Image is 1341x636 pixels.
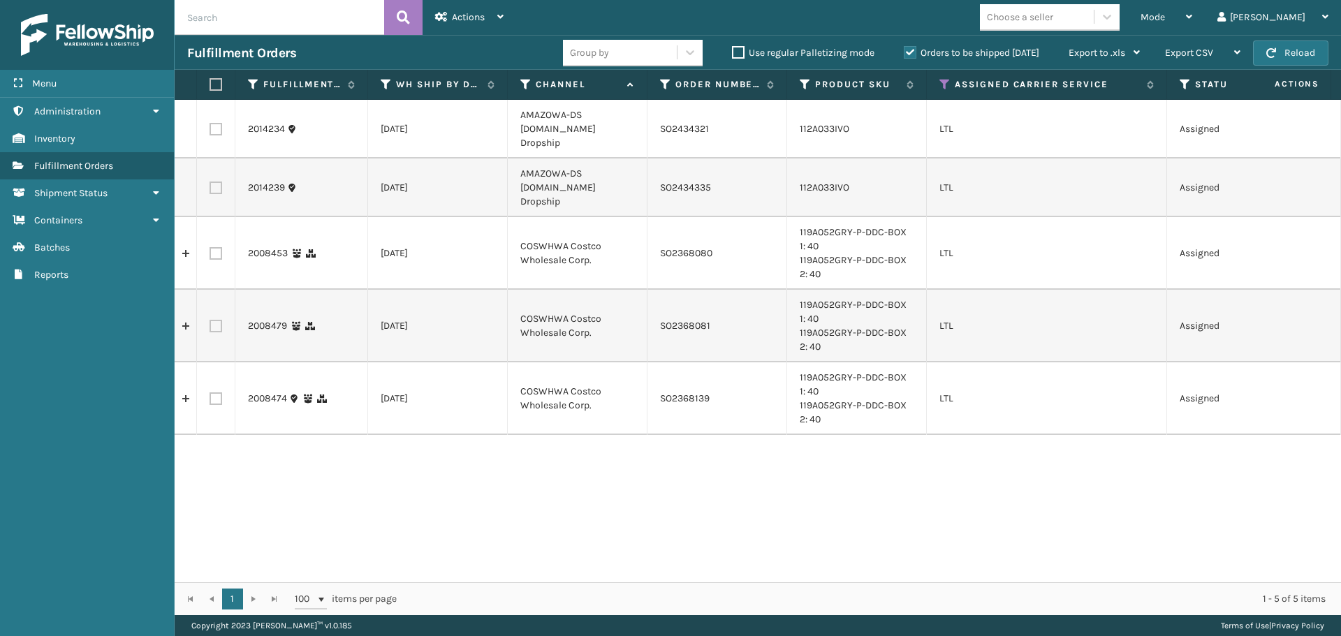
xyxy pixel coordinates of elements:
td: Assigned [1167,158,1307,217]
img: logo [21,14,154,56]
td: [DATE] [368,158,508,217]
h3: Fulfillment Orders [187,45,296,61]
td: LTL [927,100,1167,158]
a: Terms of Use [1221,621,1269,630]
td: LTL [927,290,1167,362]
a: 112A033IVO [800,123,849,135]
td: Assigned [1167,362,1307,435]
td: [DATE] [368,362,508,435]
a: 2014239 [248,181,285,195]
a: 1 [222,589,243,609]
span: Batches [34,242,70,253]
label: Order Number [675,78,760,91]
label: Use regular Palletizing mode [732,47,874,59]
label: Orders to be shipped [DATE] [904,47,1039,59]
a: 119A052GRY-P-DDC-BOX 1: 40 [800,299,907,325]
p: Copyright 2023 [PERSON_NAME]™ v 1.0.185 [191,615,352,636]
span: Inventory [34,133,75,145]
td: SO2434321 [647,100,787,158]
a: 112A033IVO [800,182,849,193]
td: Assigned [1167,217,1307,290]
td: SO2368081 [647,290,787,362]
a: 2014234 [248,122,285,136]
td: Assigned [1167,100,1307,158]
label: WH Ship By Date [396,78,481,91]
td: LTL [927,217,1167,290]
div: | [1221,615,1324,636]
span: Export CSV [1165,47,1213,59]
td: [DATE] [368,217,508,290]
a: 119A052GRY-P-DDC-BOX 2: 40 [800,254,907,280]
span: Actions [452,11,485,23]
span: items per page [295,589,397,609]
span: Actions [1231,73,1328,96]
div: Group by [570,45,609,60]
label: Channel [536,78,620,91]
label: Assigned Carrier Service [955,78,1140,91]
a: Privacy Policy [1271,621,1324,630]
a: 119A052GRY-P-DDC-BOX 2: 40 [800,399,907,425]
a: 2008479 [248,319,287,333]
a: 2008453 [248,246,288,260]
a: 2008474 [248,392,287,406]
span: Menu [32,77,57,89]
td: COSWHWA Costco Wholesale Corp. [508,290,647,362]
td: [DATE] [368,290,508,362]
span: Reports [34,269,68,281]
td: COSWHWA Costco Wholesale Corp. [508,362,647,435]
td: LTL [927,362,1167,435]
span: Mode [1141,11,1165,23]
button: Reload [1253,40,1328,66]
td: [DATE] [368,100,508,158]
label: Product SKU [815,78,900,91]
td: SO2368080 [647,217,787,290]
div: 1 - 5 of 5 items [416,592,1326,606]
td: SO2434335 [647,158,787,217]
a: 119A052GRY-P-DDC-BOX 1: 40 [800,371,907,397]
td: AMAZOWA-DS [DOMAIN_NAME] Dropship [508,158,647,217]
td: AMAZOWA-DS [DOMAIN_NAME] Dropship [508,100,647,158]
label: Fulfillment Order Id [263,78,341,91]
td: SO2368139 [647,362,787,435]
td: LTL [927,158,1167,217]
a: 119A052GRY-P-DDC-BOX 1: 40 [800,226,907,252]
label: Status [1195,78,1280,91]
span: Administration [34,105,101,117]
span: Export to .xls [1069,47,1125,59]
td: COSWHWA Costco Wholesale Corp. [508,217,647,290]
a: 119A052GRY-P-DDC-BOX 2: 40 [800,327,907,353]
span: Shipment Status [34,187,108,199]
span: 100 [295,592,316,606]
span: Containers [34,214,82,226]
span: Fulfillment Orders [34,160,113,172]
td: Assigned [1167,290,1307,362]
div: Choose a seller [987,10,1053,24]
